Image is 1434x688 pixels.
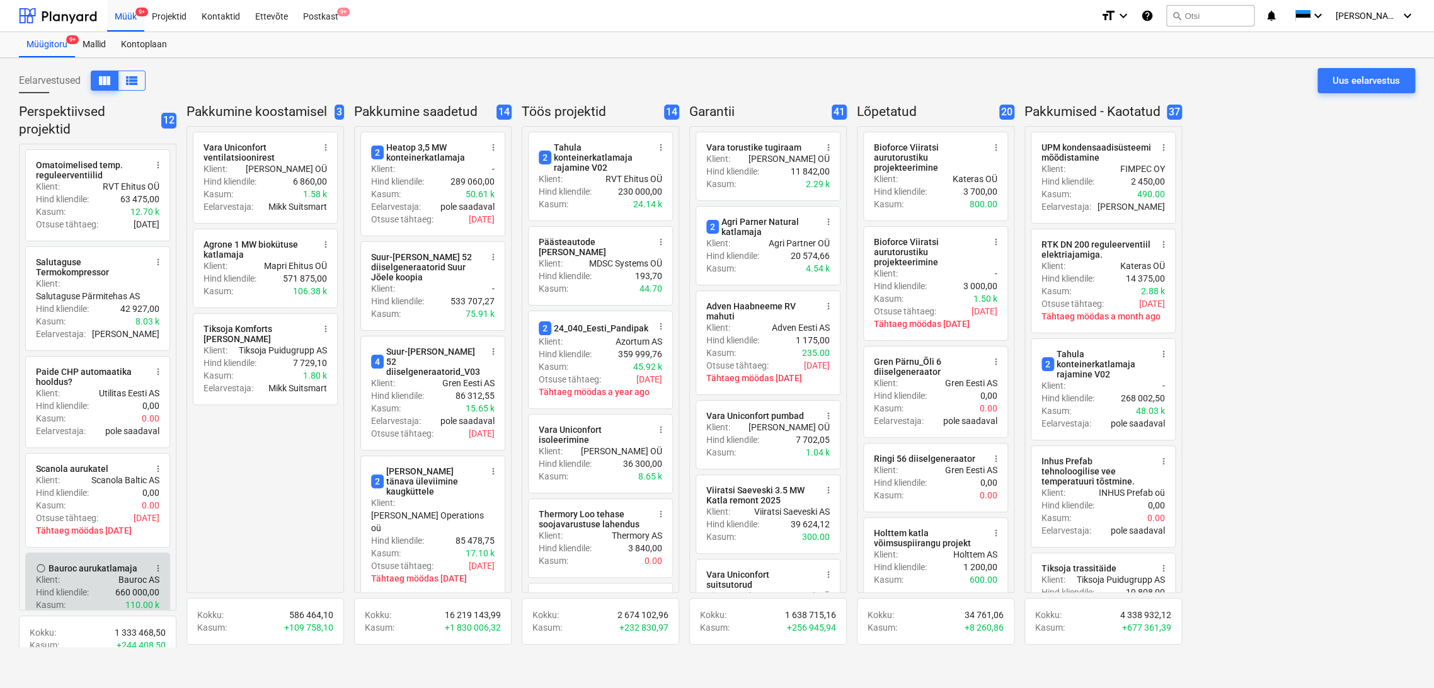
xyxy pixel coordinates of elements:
div: Vara Uniconfort pumbad [706,411,804,421]
p: 2.29 k [806,178,830,190]
span: more_vert [153,563,163,573]
span: 20 [999,105,1014,120]
p: [DATE] [636,373,662,386]
p: 8.65 k [638,470,662,483]
p: pole saadaval [440,415,495,427]
span: more_vert [823,570,834,580]
span: 12 [161,113,176,129]
p: Otsuse tähtaeg : [1041,297,1104,310]
p: [DATE] [469,427,495,440]
p: Hind kliendile : [1041,392,1094,404]
p: Klient : [36,277,60,290]
div: Päästeautode [PERSON_NAME] [539,237,648,257]
span: more_vert [823,411,834,421]
p: Töös projektid [522,103,659,121]
p: [PERSON_NAME] [1098,200,1165,213]
span: more_vert [153,160,163,170]
div: Tiksoja Komforts [PERSON_NAME] [204,324,313,344]
p: 7 702,05 [796,433,830,446]
p: Klient : [539,445,563,457]
button: Uus eelarvestus [1317,68,1415,93]
p: Hind kliendile : [371,295,424,307]
span: 2 [706,220,719,234]
span: [PERSON_NAME][GEOGRAPHIC_DATA] [1336,11,1399,21]
p: Hind kliendile : [1041,272,1094,285]
p: Kasum : [36,315,66,328]
p: Kasum : [539,470,568,483]
div: [PERSON_NAME] tänava üleviimine kaugküttele [371,466,481,496]
p: 490.00 [1137,188,1165,200]
p: Kasum : [874,402,903,415]
p: Kasum : [204,369,233,382]
span: 2 [539,151,551,164]
p: Tähtaeg möödas a year ago [539,386,662,398]
p: Klient : [539,257,563,270]
p: Otsuse tähtaeg : [539,373,601,386]
div: Suur-[PERSON_NAME] 52 diiselgeneraatorid_V03 [371,347,481,377]
p: 1 175,00 [796,334,830,347]
p: 2 450,00 [1131,175,1165,188]
p: Hind kliendile : [874,280,927,292]
p: Otsuse tähtaeg : [36,218,98,231]
span: 2 [1041,357,1054,371]
p: Kasum : [874,489,903,502]
span: more_vert [488,347,498,357]
p: Otsuse tähtaeg : [371,213,433,226]
p: 533 707,27 [450,295,495,307]
div: Paide CHP automaatika hooldus? [36,367,146,387]
p: Klient : [204,163,227,175]
div: Salutaguse Termokompressor [36,257,146,277]
div: Ringi 56 diiselgeneraator [874,454,975,464]
span: more_vert [991,237,1001,247]
a: Müügitoru9+ [19,32,75,57]
p: 1.58 k [303,188,327,200]
span: more_vert [823,217,834,227]
p: Klient : [371,282,395,295]
p: Kateras OÜ [953,173,997,185]
p: 3 000,00 [963,280,997,292]
i: keyboard_arrow_down [1400,8,1415,23]
p: 50.61 k [466,188,495,200]
i: keyboard_arrow_down [1116,8,1131,23]
span: more_vert [488,466,498,476]
p: 235.00 [802,347,830,359]
p: [PERSON_NAME] OÜ [581,445,662,457]
div: Mallid [75,32,113,57]
p: 0,00 [142,399,159,412]
span: more_vert [656,237,666,247]
p: Hind kliendile : [36,399,89,412]
p: Hind kliendile : [204,175,256,188]
div: Vara Uniconfort isoleerimine [539,425,648,445]
p: Eelarvestaja : [36,328,86,340]
button: Otsi [1166,5,1254,26]
p: Kasum : [36,499,66,512]
p: Klient : [539,335,563,348]
p: [DATE] [469,213,495,226]
div: Vara Uniconfort ventilatsioonirest [204,142,313,163]
p: Hind kliendile : [874,476,927,489]
span: more_vert [991,528,1001,538]
p: 230 000,00 [618,185,662,198]
p: 44.70 [640,282,662,295]
p: 1.04 k [806,446,830,459]
div: RTK DN 200 reguleerventiil elektriajamiga. [1041,239,1151,260]
p: Hind kliendile : [204,357,256,369]
p: Tiksoja Puidugrupp AS [239,344,327,357]
p: Klient : [204,260,227,272]
span: more_vert [488,252,498,262]
p: Garantii [689,103,827,121]
p: Kasum : [706,446,736,459]
div: Heatop 3,5 MW konteinerkatlamaja [371,142,481,163]
p: 800.00 [970,198,997,210]
p: FIMPEC OY [1120,163,1165,175]
p: Klient : [539,173,563,185]
p: INHUS Prefab oü [1099,486,1165,499]
p: Hind kliendile : [36,486,89,499]
p: Klient : [874,377,898,389]
p: Kasum : [204,188,233,200]
p: Hind kliendile : [539,185,592,198]
p: Hind kliendile : [874,185,927,198]
p: 1.50 k [973,292,997,305]
span: more_vert [991,357,1001,367]
div: Vara torustike tugiraam [706,142,801,152]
